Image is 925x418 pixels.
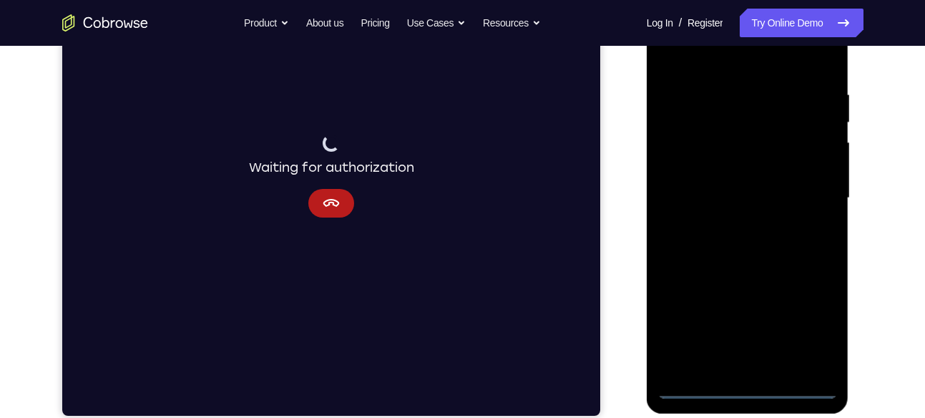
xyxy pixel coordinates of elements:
[361,9,389,37] a: Pricing
[647,9,673,37] a: Log In
[483,9,541,37] button: Resources
[679,14,682,31] span: /
[407,9,466,37] button: Use Cases
[740,9,863,37] a: Try Online Demo
[244,9,289,37] button: Product
[187,198,352,241] div: Waiting for authorization
[687,9,723,37] a: Register
[62,14,148,31] a: Go to the home page
[246,253,292,281] button: Cancel
[306,9,343,37] a: About us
